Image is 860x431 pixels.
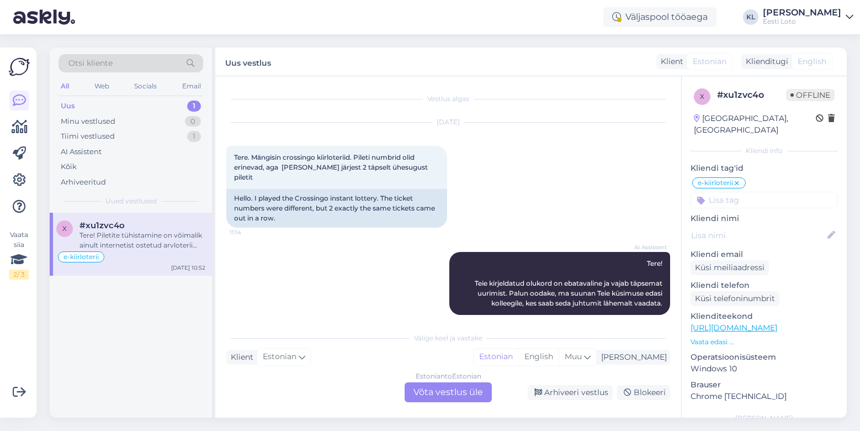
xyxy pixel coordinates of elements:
span: x [62,224,67,233]
div: [PERSON_NAME] [597,351,667,363]
input: Lisa tag [691,192,838,208]
div: Kliendi info [691,146,838,156]
span: Tere. Mängisin crossingo kiirloteriid. Pileti numbrid olid erinevad, aga [PERSON_NAME] järjest 2 ... [234,153,429,181]
div: 0 [185,116,201,127]
div: 1 [187,131,201,142]
span: Otsi kliente [68,57,113,69]
div: Väljaspool tööaega [603,7,716,27]
div: Klient [656,56,683,67]
p: Kliendi tag'id [691,162,838,174]
div: Uus [61,101,75,112]
div: Küsi meiliaadressi [691,260,769,275]
span: Nähtud ✓ 11:15 [625,316,667,324]
p: Brauser [691,379,838,391]
span: Offline [786,89,835,101]
p: Kliendi nimi [691,213,838,224]
div: English [518,349,559,365]
div: Klienditugi [741,56,788,67]
div: Vaata siia [9,230,29,280]
span: #xu1zvc4o [79,220,125,230]
div: Vestlus algas [226,94,670,104]
div: Hello. I played the Crossingo instant lottery. The ticket numbers were different, but 2 exactly t... [226,189,447,228]
div: Võta vestlus üle [405,382,492,402]
p: Vaata edasi ... [691,337,838,347]
div: Arhiveeri vestlus [528,385,613,400]
span: Tere! Teie kirjeldatud olukord on ebatavaline ja vajab täpsemat uurimist. Palun oodake, ma suunan... [475,259,664,307]
p: Operatsioonisüsteem [691,351,838,363]
div: Arhiveeritud [61,177,106,188]
span: x [700,92,704,101]
p: Kliendi email [691,249,838,260]
span: English [798,56,826,67]
a: [PERSON_NAME]Eesti Loto [763,8,853,26]
div: Eesti Loto [763,17,841,26]
label: Uus vestlus [225,54,271,69]
div: [DATE] [226,117,670,127]
p: Windows 10 [691,363,838,375]
div: # xu1zvc4o [717,88,786,102]
span: 11:14 [230,228,271,236]
div: Tere! Piletite tühistamine on võimalik ainult internetist ostetud arvloterii piletite puhul ning ... [79,230,205,250]
div: Klient [226,351,253,363]
p: Kliendi telefon [691,280,838,291]
div: Socials [132,79,159,93]
div: Email [180,79,203,93]
div: [GEOGRAPHIC_DATA], [GEOGRAPHIC_DATA] [694,113,816,136]
div: KL [743,9,758,25]
p: Klienditeekond [691,311,838,322]
div: Minu vestlused [61,116,115,127]
div: [DATE] 10:52 [171,264,205,272]
span: e-kiirloterii [63,254,99,260]
div: 1 [187,101,201,112]
div: Kõik [61,161,77,172]
span: e-kiirloterii [698,180,733,186]
div: [PERSON_NAME] [691,413,838,423]
p: Chrome [TECHNICAL_ID] [691,391,838,402]
div: Tiimi vestlused [61,131,115,142]
input: Lisa nimi [691,229,825,241]
div: Blokeeri [617,385,670,400]
div: Küsi telefoninumbrit [691,291,779,306]
div: AI Assistent [61,146,102,157]
img: Askly Logo [9,56,30,77]
div: Valige keel ja vastake [226,333,670,343]
span: Estonian [263,351,296,363]
a: [URL][DOMAIN_NAME] [691,323,777,333]
div: 2 / 3 [9,270,29,280]
div: All [59,79,71,93]
div: [PERSON_NAME] [763,8,841,17]
span: Uued vestlused [105,196,157,206]
div: Estonian to Estonian [416,371,481,381]
div: Web [92,79,112,93]
span: Muu [565,351,582,361]
div: Estonian [474,349,518,365]
span: Estonian [693,56,726,67]
span: AI Assistent [625,243,667,251]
